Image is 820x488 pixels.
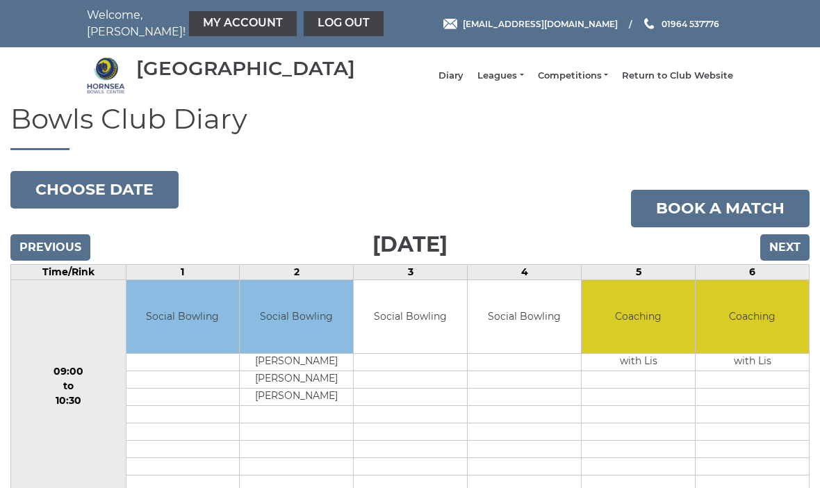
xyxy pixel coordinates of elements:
[622,70,733,82] a: Return to Club Website
[438,70,464,82] a: Diary
[696,265,810,280] td: 6
[696,280,809,353] td: Coaching
[443,19,457,29] img: Email
[10,171,179,209] button: Choose date
[240,265,354,280] td: 2
[240,388,353,405] td: [PERSON_NAME]
[126,280,240,353] td: Social Bowling
[662,18,719,29] span: 01964 537776
[443,17,618,31] a: Email [EMAIL_ADDRESS][DOMAIN_NAME]
[631,190,810,227] a: Book a match
[642,17,719,31] a: Phone us 01964 537776
[468,280,581,353] td: Social Bowling
[11,265,126,280] td: Time/Rink
[582,280,695,353] td: Coaching
[136,58,355,79] div: [GEOGRAPHIC_DATA]
[240,353,353,371] td: [PERSON_NAME]
[10,104,810,150] h1: Bowls Club Diary
[468,265,582,280] td: 4
[240,371,353,388] td: [PERSON_NAME]
[304,11,384,36] a: Log out
[538,70,608,82] a: Competitions
[644,18,654,29] img: Phone us
[477,70,523,82] a: Leagues
[189,11,297,36] a: My Account
[126,265,240,280] td: 1
[582,353,695,371] td: with Lis
[582,265,696,280] td: 5
[240,280,353,353] td: Social Bowling
[354,280,467,353] td: Social Bowling
[463,18,618,29] span: [EMAIL_ADDRESS][DOMAIN_NAME]
[10,234,90,261] input: Previous
[87,7,344,40] nav: Welcome, [PERSON_NAME]!
[760,234,810,261] input: Next
[87,56,125,95] img: Hornsea Bowls Centre
[354,265,468,280] td: 3
[696,353,809,371] td: with Lis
